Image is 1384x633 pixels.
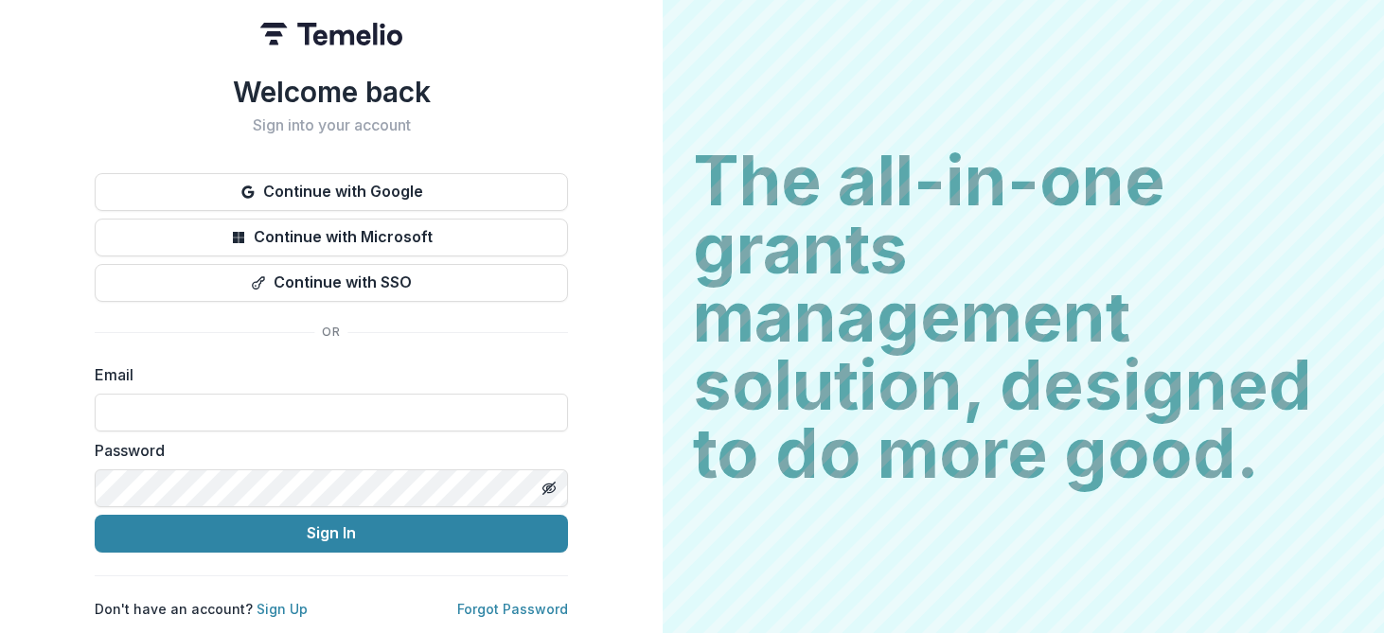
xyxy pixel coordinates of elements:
[95,439,557,462] label: Password
[95,363,557,386] label: Email
[95,264,568,302] button: Continue with SSO
[534,473,564,503] button: Toggle password visibility
[95,599,308,619] p: Don't have an account?
[257,601,308,617] a: Sign Up
[260,23,402,45] img: Temelio
[95,116,568,134] h2: Sign into your account
[95,75,568,109] h1: Welcome back
[95,515,568,553] button: Sign In
[95,173,568,211] button: Continue with Google
[457,601,568,617] a: Forgot Password
[95,219,568,256] button: Continue with Microsoft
